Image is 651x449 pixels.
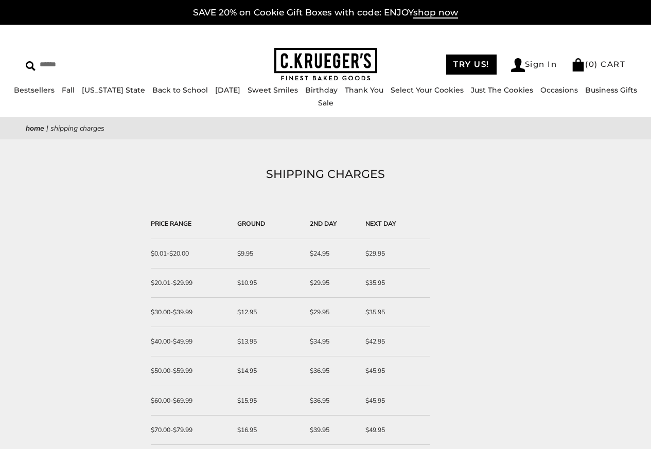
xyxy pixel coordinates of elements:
td: $50.00-$59.99 [151,356,232,386]
a: Bestsellers [14,85,55,95]
span: $20.01-$29.99 [151,279,192,287]
a: Sign In [511,58,557,72]
td: $29.95 [305,268,360,298]
strong: NEXT DAY [365,220,396,228]
td: $9.95 [232,239,305,268]
strong: PRICE RANGE [151,220,191,228]
td: $16.95 [232,416,305,445]
input: Search [26,57,163,73]
a: Back to School [152,85,208,95]
div: $30.00-$39.99 [151,307,227,317]
nav: breadcrumbs [26,122,625,134]
td: $45.95 [360,386,430,416]
a: Birthday [305,85,338,95]
td: $29.95 [360,239,430,268]
td: $35.95 [360,298,430,327]
span: shop now [413,7,458,19]
a: TRY US! [446,55,497,75]
a: [US_STATE] State [82,85,145,95]
a: (0) CART [571,59,625,69]
img: Search [26,61,36,71]
td: $60.00-$69.99 [151,386,232,416]
a: Select Your Cookies [391,85,464,95]
td: $49.95 [360,416,430,445]
td: $36.95 [305,386,360,416]
a: Home [26,123,44,133]
a: SAVE 20% on Cookie Gift Boxes with code: ENJOYshop now [193,7,458,19]
img: Account [511,58,525,72]
td: $15.95 [232,386,305,416]
span: 0 [589,59,595,69]
a: [DATE] [215,85,240,95]
td: $13.95 [232,327,305,356]
span: | [46,123,48,133]
td: $39.95 [305,416,360,445]
td: $12.95 [232,298,305,327]
td: $70.00-$79.99 [151,416,232,445]
td: $10.95 [232,268,305,298]
td: $45.95 [360,356,430,386]
a: Just The Cookies [471,85,533,95]
span: SHIPPING CHARGES [50,123,104,133]
img: C.KRUEGER'S [274,48,377,81]
h1: SHIPPING CHARGES [41,165,610,184]
a: Fall [62,85,75,95]
a: Sale [318,98,333,107]
td: $34.95 [305,327,360,356]
td: $35.95 [360,268,430,298]
strong: GROUND [237,220,265,228]
a: Occasions [540,85,578,95]
td: $36.95 [305,356,360,386]
a: Business Gifts [585,85,637,95]
a: Sweet Smiles [248,85,298,95]
td: $29.95 [305,298,360,327]
img: Bag [571,58,585,71]
td: $42.95 [360,327,430,356]
td: $14.95 [232,356,305,386]
td: $24.95 [305,239,360,268]
td: $0.01-$20.00 [151,239,232,268]
strong: 2ND DAY [310,220,337,228]
a: Thank You [345,85,383,95]
td: $40.00-$49.99 [151,327,232,356]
